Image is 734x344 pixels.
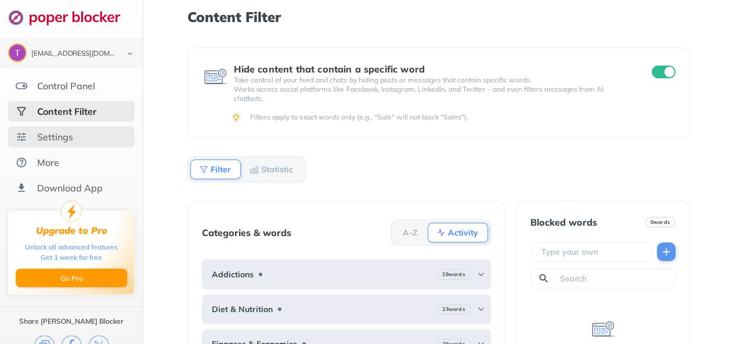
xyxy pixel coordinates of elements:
[436,228,446,237] img: Activity
[37,80,95,92] div: Control Panel
[37,157,59,168] div: More
[261,166,293,173] b: Statistic
[37,106,96,117] div: Content Filter
[234,64,630,74] div: Hide content that contain a specific word
[187,9,689,24] h1: Content Filter
[16,106,27,117] img: social-selected.svg
[41,252,102,263] div: Get 1 week for free
[234,75,630,85] p: Take control of your feed and chats by hiding posts or messages that contain specific words.
[448,229,478,236] b: Activity
[8,9,133,26] img: logo-webpage.svg
[9,45,26,61] img: ACg8ocITC51xrP2MBasbLznqfgnmkg2fjJyv6aQ8wYPhgaushCk7VQ=s96-c
[650,218,670,226] b: 0 words
[559,273,670,284] input: Search
[25,242,118,252] div: Unlock all advanced features
[250,113,673,122] div: Filters apply to exact words only (e.g., "Sale" will not block "Sales").
[16,80,27,92] img: features.svg
[19,317,124,326] div: Share [PERSON_NAME] Blocker
[199,165,208,174] img: Filter
[442,270,465,278] b: 29 words
[37,131,73,143] div: Settings
[123,48,137,60] img: chevron-bottom-black.svg
[540,246,647,258] input: Type your own
[202,227,291,238] div: Categories & words
[16,182,27,194] img: download-app.svg
[37,182,103,194] div: Download App
[61,201,82,222] img: upgrade-to-pro.svg
[403,229,418,236] b: A-Z
[36,225,107,236] div: Upgrade to Pro
[234,85,630,103] p: Works across social platforms like Facebook, Instagram, LinkedIn, and Twitter – and even filters ...
[212,270,254,279] b: Addictions
[16,131,27,143] img: settings.svg
[31,50,117,58] div: tylerlewis408@gmail.com
[16,157,27,168] img: about.svg
[211,166,231,173] b: Filter
[250,165,259,174] img: Statistic
[442,305,465,313] b: 23 words
[212,305,273,314] b: Diet & Nutrition
[530,217,597,227] div: Blocked words
[16,269,127,287] button: Go Pro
